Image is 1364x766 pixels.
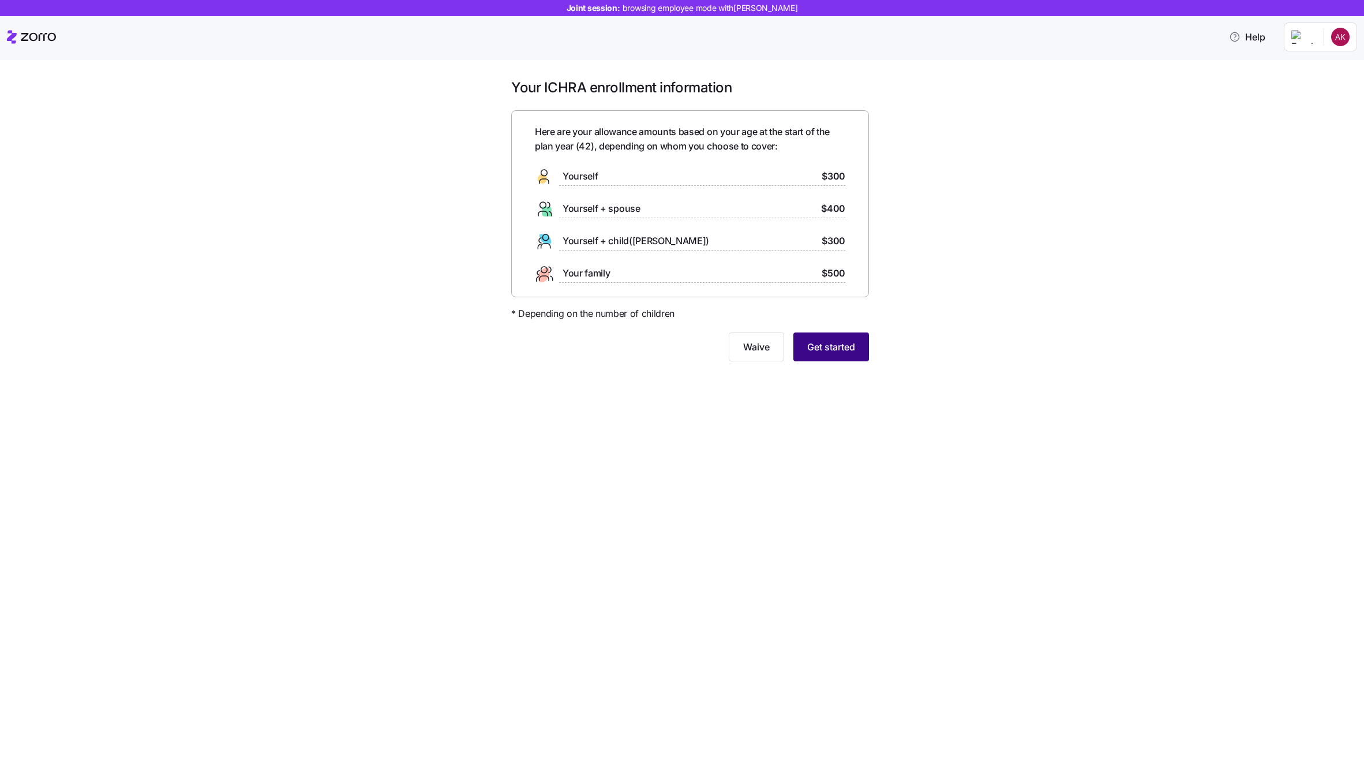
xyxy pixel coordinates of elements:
span: $400 [821,201,845,216]
span: Yourself + child([PERSON_NAME]) [563,234,709,248]
span: browsing employee mode with [PERSON_NAME] [623,2,798,14]
span: Joint session: [567,2,798,14]
span: Yourself [563,169,598,184]
span: Help [1229,30,1265,44]
span: Yourself + spouse [563,201,640,216]
button: Help [1220,25,1275,48]
img: 1da9d649937cd4388beaec9311560fdf [1331,28,1350,46]
img: Employer logo [1291,30,1314,44]
span: $300 [822,234,845,248]
h1: Your ICHRA enrollment information [511,79,869,96]
span: * Depending on the number of children [511,307,674,321]
span: Here are your allowance amounts based on your age at the start of the plan year ( 42 ), depending... [535,125,845,154]
span: $500 [822,266,845,281]
span: Get started [807,340,855,354]
span: $300 [822,169,845,184]
span: Waive [743,340,770,354]
button: Get started [793,332,869,361]
button: Waive [729,332,784,361]
span: Your family [563,266,610,281]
